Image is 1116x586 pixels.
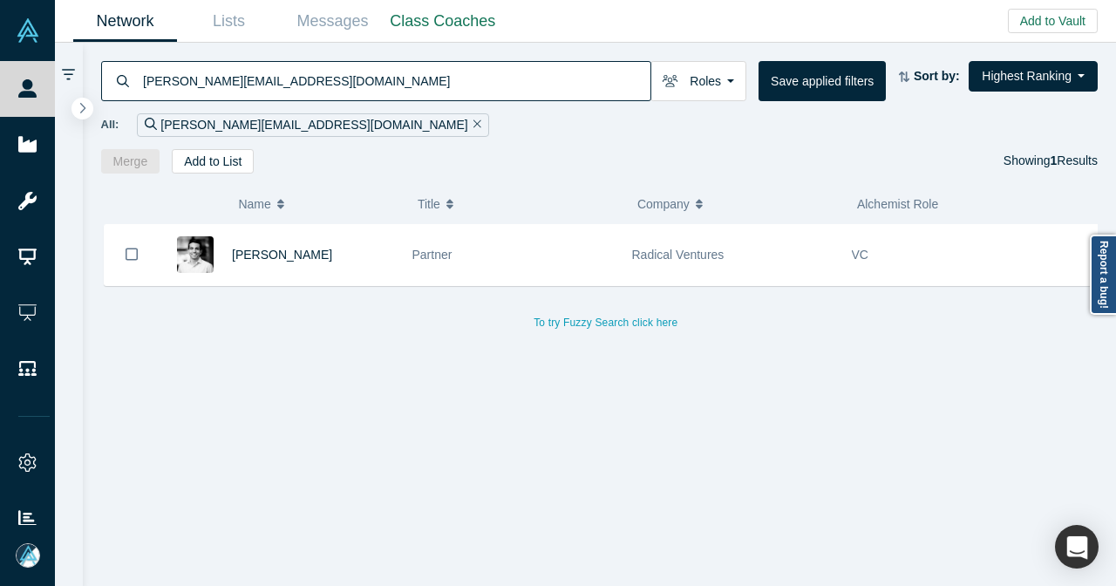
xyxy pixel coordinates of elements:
[101,149,160,174] button: Merge
[137,113,488,137] div: [PERSON_NAME][EMAIL_ADDRESS][DOMAIN_NAME]
[16,18,40,43] img: Alchemist Vault Logo
[852,248,868,262] span: VC
[105,224,159,285] button: Bookmark
[857,197,938,211] span: Alchemist Role
[1090,235,1116,315] a: Report a bug!
[281,1,384,42] a: Messages
[1004,149,1098,174] div: Showing
[16,543,40,568] img: Mia Scott's Account
[521,311,690,334] button: To try Fuzzy Search click here
[238,186,399,222] button: Name
[141,60,650,101] input: Search by name, title, company, summary, expertise, investment criteria or topics of focus
[384,1,501,42] a: Class Coaches
[650,61,746,101] button: Roles
[238,186,270,222] span: Name
[914,69,960,83] strong: Sort by:
[177,1,281,42] a: Lists
[1008,9,1098,33] button: Add to Vault
[1051,153,1058,167] strong: 1
[759,61,886,101] button: Save applied filters
[101,116,119,133] span: All:
[412,248,453,262] span: Partner
[73,1,177,42] a: Network
[1051,153,1098,167] span: Results
[969,61,1098,92] button: Highest Ranking
[637,186,839,222] button: Company
[172,149,254,174] button: Add to List
[232,248,332,262] a: [PERSON_NAME]
[632,248,725,262] span: Radical Ventures
[418,186,440,222] span: Title
[637,186,690,222] span: Company
[468,115,481,135] button: Remove Filter
[177,236,214,273] img: Parasvil Patel's Profile Image
[418,186,619,222] button: Title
